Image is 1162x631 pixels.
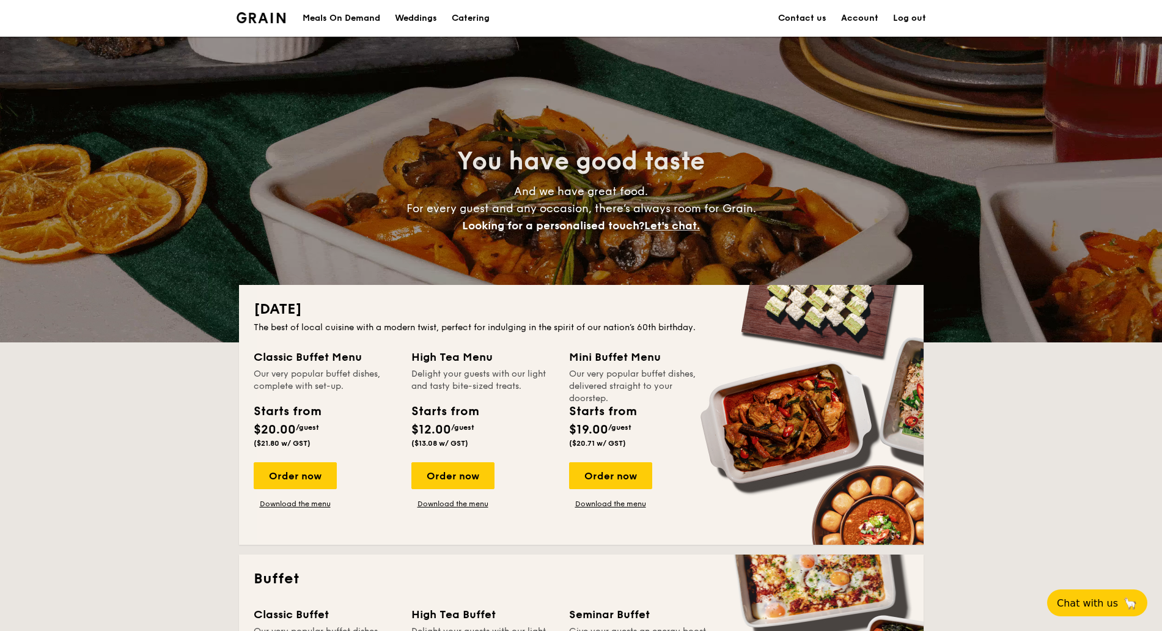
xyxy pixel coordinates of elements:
[411,423,451,437] span: $12.00
[608,423,631,432] span: /guest
[569,462,652,489] div: Order now
[411,402,478,421] div: Starts from
[254,423,296,437] span: $20.00
[1057,597,1118,609] span: Chat with us
[1123,596,1138,610] span: 🦙
[406,185,756,232] span: And we have great food. For every guest and any occasion, there’s always room for Grain.
[411,499,495,509] a: Download the menu
[411,439,468,448] span: ($13.08 w/ GST)
[254,499,337,509] a: Download the menu
[254,606,397,623] div: Classic Buffet
[296,423,319,432] span: /guest
[254,569,909,589] h2: Buffet
[569,423,608,437] span: $19.00
[569,349,712,366] div: Mini Buffet Menu
[569,606,712,623] div: Seminar Buffet
[462,219,644,232] span: Looking for a personalised touch?
[569,499,652,509] a: Download the menu
[254,462,337,489] div: Order now
[254,322,909,334] div: The best of local cuisine with a modern twist, perfect for indulging in the spirit of our nation’...
[254,368,397,393] div: Our very popular buffet dishes, complete with set-up.
[411,462,495,489] div: Order now
[457,147,705,176] span: You have good taste
[254,300,909,319] h2: [DATE]
[569,402,636,421] div: Starts from
[237,12,286,23] img: Grain
[411,606,554,623] div: High Tea Buffet
[569,368,712,393] div: Our very popular buffet dishes, delivered straight to your doorstep.
[1047,589,1147,616] button: Chat with us🦙
[254,349,397,366] div: Classic Buffet Menu
[411,349,554,366] div: High Tea Menu
[644,219,700,232] span: Let's chat.
[451,423,474,432] span: /guest
[254,439,311,448] span: ($21.80 w/ GST)
[254,402,320,421] div: Starts from
[569,439,626,448] span: ($20.71 w/ GST)
[237,12,286,23] a: Logotype
[411,368,554,393] div: Delight your guests with our light and tasty bite-sized treats.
